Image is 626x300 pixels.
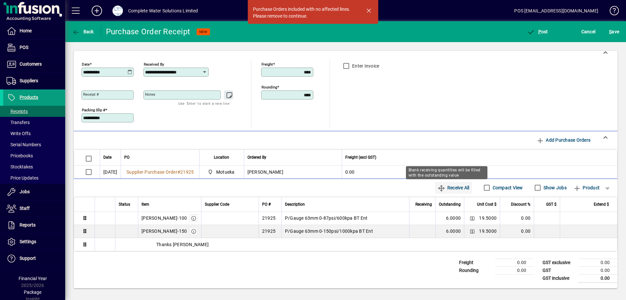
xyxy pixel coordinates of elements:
td: Rounding [456,266,495,274]
span: Freight (excl GST) [345,154,376,161]
span: Staff [20,206,30,211]
span: # [177,169,180,175]
span: Date [103,154,112,161]
div: Thanks [PERSON_NAME] [115,241,617,248]
span: PO # [262,201,271,208]
td: 0.00 [578,259,618,266]
td: P/Gauge 63mm 0-150psi/1000kpa BT Ent [281,225,409,238]
span: Support [20,256,36,261]
button: Back [70,26,96,38]
td: 0.00 [495,266,534,274]
div: Purchase Order Receipt [106,26,190,37]
span: Customers [20,61,42,67]
button: Receive All [435,182,472,194]
span: Extend $ [594,201,609,208]
a: POS [3,39,65,56]
a: Suppliers [3,73,65,89]
a: Write Offs [3,128,65,139]
span: Unit Cost $ [477,201,497,208]
td: [PERSON_NAME] [244,166,342,179]
mat-label: Rounding [261,85,277,89]
span: Price Updates [7,175,38,181]
a: Home [3,23,65,39]
mat-hint: Use 'Enter' to start a new line [178,100,230,107]
div: [PERSON_NAME]-100 [142,215,187,221]
span: Motueka [206,168,237,176]
span: POS [20,45,28,50]
div: POS [EMAIL_ADDRESS][DOMAIN_NAME] [514,6,598,16]
span: PO [124,154,129,161]
td: GST inclusive [539,274,578,282]
td: 0.00 [500,212,534,225]
span: Cancel [581,26,596,37]
span: ost [527,29,548,34]
span: Motueka [216,169,235,175]
a: Receipts [3,106,65,117]
div: Complete Water Solutions Limited [128,6,198,16]
a: Serial Numbers [3,139,65,150]
span: 21925 [180,169,194,175]
app-page-header-button: Back [65,26,101,38]
button: Add [86,5,107,17]
span: Jobs [20,189,30,194]
a: Pricebooks [3,150,65,161]
td: 0.00 [578,266,618,274]
span: Back [72,29,94,34]
td: 0.00 [500,225,534,238]
a: Staff [3,200,65,217]
button: Profile [107,5,128,17]
td: 0.00 [578,274,618,282]
span: 19.5000 [479,215,497,221]
td: 0.00 [342,166,618,179]
span: Discount % [511,201,530,208]
span: Supplier Purchase Order [127,169,177,175]
td: 21925 [259,212,281,225]
button: Change Price Levels [468,213,477,223]
td: 0.00 [495,259,534,266]
span: Transfers [7,120,30,125]
td: 6.0000 [435,225,464,238]
td: Freight [456,259,495,266]
a: Price Updates [3,172,65,183]
mat-label: Receipt # [83,92,99,97]
span: Description [285,201,305,208]
span: Status [119,201,130,208]
span: Pricebooks [7,153,33,158]
span: Location [214,154,229,161]
div: Blank receiving quantities will be filled with the outstanding value [406,166,487,179]
span: Item [142,201,149,208]
span: Add Purchase Orders [536,135,590,145]
a: Customers [3,56,65,72]
span: Receipts [7,109,28,114]
div: Date [103,154,117,161]
a: Supplier Purchase Order#21925 [124,168,196,176]
button: Cancel [580,26,597,38]
span: 19.5000 [479,228,497,234]
button: Save [607,26,621,38]
td: [DATE] [100,166,121,179]
label: Compact View [491,184,523,191]
span: GST $ [546,201,557,208]
button: Product [570,182,603,194]
a: Knowledge Base [605,1,618,23]
mat-label: Notes [145,92,155,97]
span: Financial Year [19,276,47,281]
a: Jobs [3,184,65,200]
span: Ordered By [247,154,266,161]
label: Show Jobs [542,184,567,191]
span: NEW [199,30,207,34]
a: Settings [3,234,65,250]
span: Write Offs [7,131,31,136]
button: Post [525,26,550,38]
mat-label: Date [82,62,90,66]
td: 6.0000 [435,212,464,225]
button: Add Purchase Orders [534,134,593,146]
div: Ordered By [247,154,338,161]
div: Freight (excl GST) [345,154,609,161]
span: Outstanding [439,201,461,208]
span: Suppliers [20,78,38,83]
label: Enter Invoice [351,63,379,69]
td: 21925 [259,225,281,238]
span: Receive All [438,182,469,193]
a: Stocktakes [3,161,65,172]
